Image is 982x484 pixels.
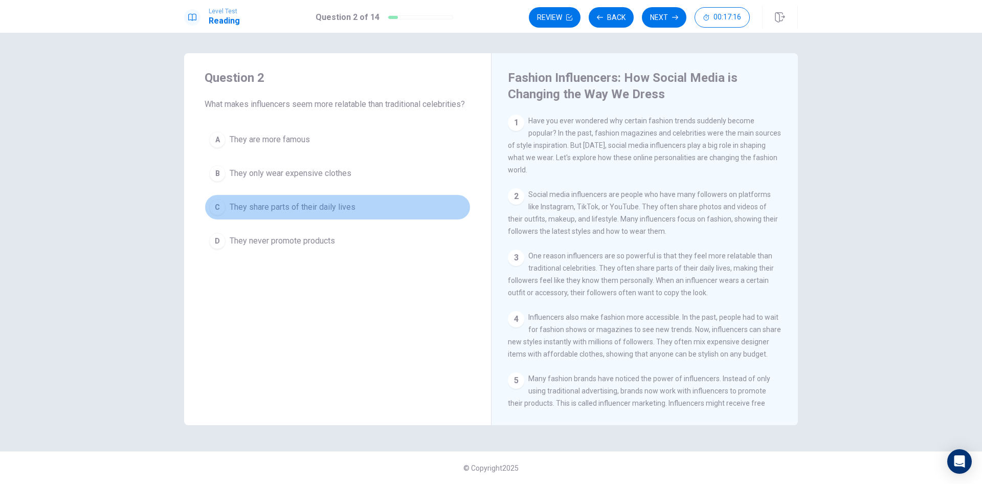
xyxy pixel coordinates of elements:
span: They share parts of their daily lives [230,201,355,213]
span: Influencers also make fashion more accessible. In the past, people had to wait for fashion shows ... [508,313,781,358]
button: Next [642,7,686,28]
span: Many fashion brands have noticed the power of influencers. Instead of only using traditional adve... [508,375,770,432]
button: DThey never promote products [205,228,471,254]
span: One reason influencers are so powerful is that they feel more relatable than traditional celebrit... [508,252,774,297]
div: 1 [508,115,524,131]
div: 2 [508,188,524,205]
span: What makes influencers seem more relatable than traditional celebrities? [205,98,471,111]
span: Have you ever wondered why certain fashion trends suddenly become popular? In the past, fashion m... [508,117,781,174]
button: BThey only wear expensive clothes [205,161,471,186]
span: Level Test [209,8,240,15]
span: Social media influencers are people who have many followers on platforms like Instagram, TikTok, ... [508,190,778,235]
div: D [209,233,226,249]
div: 4 [508,311,524,327]
span: 00:17:16 [713,13,741,21]
h4: Question 2 [205,70,471,86]
div: B [209,165,226,182]
button: 00:17:16 [695,7,750,28]
span: They only wear expensive clothes [230,167,351,180]
button: Review [529,7,581,28]
span: They are more famous [230,134,310,146]
span: © Copyright 2025 [463,464,519,472]
div: A [209,131,226,148]
div: C [209,199,226,215]
button: AThey are more famous [205,127,471,152]
h4: Fashion Influencers: How Social Media is Changing the Way We Dress [508,70,779,102]
div: Open Intercom Messenger [947,449,972,474]
h1: Reading [209,15,240,27]
button: CThey share parts of their daily lives [205,194,471,220]
div: 3 [508,250,524,266]
span: They never promote products [230,235,335,247]
div: 5 [508,372,524,389]
button: Back [589,7,634,28]
h1: Question 2 of 14 [316,11,380,24]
